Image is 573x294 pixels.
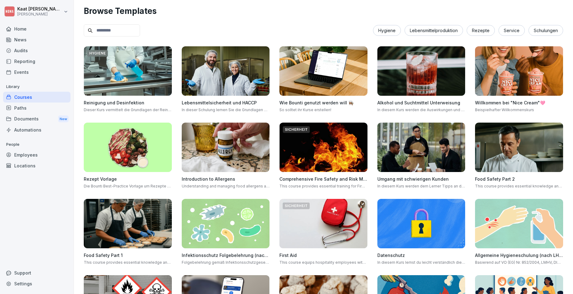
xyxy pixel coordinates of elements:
a: Reporting [3,56,70,67]
h4: Introduction to Allergens [182,176,270,182]
img: fznu17m1ob8tvsr7inydjegy.png [475,46,563,96]
h1: Browse Templates [84,5,563,17]
p: Library [3,82,70,92]
p: Dieser Kurs vermittelt die Grundlagen der Reinigung und Desinfektion in der Lebensmittelproduktion. [84,107,172,113]
div: Rezepte [467,25,495,36]
img: tgff07aey9ahi6f4hltuk21p.png [182,199,270,248]
h4: Comprehensive Fire Safety and Risk Management [279,176,367,182]
h4: Infektionsschutz Folgebelehrung (nach §43 IfSG) [182,252,270,258]
a: Audits [3,45,70,56]
p: So solltet ihr Kurse erstellen! [279,107,367,113]
p: Folgebelehrung gemäß Infektionsschutzgesetz §43 IfSG. Diese Schulung ist nur gültig in Kombinatio... [182,260,270,265]
a: Employees [3,149,70,160]
a: Locations [3,160,70,171]
img: bqcw87wt3eaim098drrkbvff.png [279,46,367,96]
img: np8timnq3qj8z7jdjwtlli73.png [182,46,270,96]
p: In diesem Kurs lernst du leicht verständlich die Grundlagen der DSGVO kennen und erfährst, wie du... [377,260,465,265]
img: b3scv1ka9fo4r8z7pnfn70nb.png [84,123,172,172]
div: Lebensmittelproduktion [405,25,463,36]
h4: Food Safety Part 2 [475,176,563,182]
a: Paths [3,103,70,113]
div: Documents [3,113,70,125]
div: Schulungen [528,25,563,36]
p: In dieser Schulung lernen Sie die Grundlagen der Lebensmittelsicherheit und des HACCP-Systems ken... [182,107,270,113]
h4: Lebensmittelsicherheit und HACCP [182,99,270,106]
img: gxsnf7ygjsfsmxd96jxi4ufn.png [475,199,563,248]
p: Kaat [PERSON_NAME] [17,6,62,12]
p: Understanding and managing food allergens are crucial in the hospitality industry to ensure the s... [182,183,270,189]
h4: Reinigung und Desinfektion [84,99,172,106]
h4: Umgang mit schwierigen Kunden [377,176,465,182]
p: In diesem Kurs werden dem Lerner Tipps an die Hand gegeben, wie man effektiv mit schwierigen Kund... [377,183,465,189]
p: This course provides essential knowledge and practical steps to ensure food safety and hygiene in... [475,183,563,189]
p: Beispielhafter Willkommenskurs [475,107,563,113]
img: foxua5kpv17jml0j7mk1esed.png [279,123,367,172]
h4: Wie Bounti genutzt werden will 👩🏽‍🍳 [279,99,367,106]
img: gp1n7epbxsf9lzaihqn479zn.png [377,199,465,248]
img: azkf4rt9fjv8ktem2r20o1ft.png [84,199,172,248]
div: Support [3,267,70,278]
a: Courses [3,92,70,103]
p: [PERSON_NAME] [17,12,62,16]
img: dxikevl05c274fqjcx4fmktu.png [182,123,270,172]
h4: Willkommen bei "Nice Cream"🩷 [475,99,563,106]
h4: Alkohol und Suchtmittel Unterweisung [377,99,465,106]
div: Service [499,25,525,36]
p: Basierend auf VO (EG) Nr. 852/2004, LMHV, DIN10514 und IFSG. Jährliche Wiederholung empfohlen. Mi... [475,260,563,265]
div: New [58,115,69,123]
a: Automations [3,124,70,135]
p: Die Bounti Best-Practice Vorlage um Rezepte zu vermitteln. Anschaulich, einfach und spielerisch. 🥗 [84,183,172,189]
a: Home [3,23,70,34]
img: ibmq16c03v2u1873hyb2ubud.png [377,123,465,172]
h4: First Aid [279,252,367,258]
p: In diesem Kurs werden die Auswirkungen und Risiken von Alkohol, Rauchen, Medikamenten und Drogen ... [377,107,465,113]
h4: Allgemeine Hygieneschulung (nach LHMV §4) [475,252,563,258]
img: hqs2rtymb8uaablm631q6ifx.png [84,46,172,96]
img: r9f294wq4cndzvq6mzt1bbrd.png [377,46,465,96]
a: Settings [3,278,70,289]
p: People [3,140,70,149]
img: idy8elroa8tdh8pf64fhm0tv.png [475,123,563,172]
a: DocumentsNew [3,113,70,125]
p: This course provides essential knowledge and practical steps to ensure food safety and hygiene in... [84,260,172,265]
h4: Food Safety Part 1 [84,252,172,258]
h4: Datenschutz [377,252,465,258]
h4: Rezept Vorlage [84,176,172,182]
p: This course provides essential training for Fire Marshals, covering fire safety risk assessment, ... [279,183,367,189]
a: News [3,34,70,45]
p: This course equips hospitality employees with basic first aid knowledge, empowering them to respo... [279,260,367,265]
div: Hygiene [373,25,401,36]
img: ovcsqbf2ewum2utvc3o527vw.png [279,199,367,248]
a: Events [3,67,70,78]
